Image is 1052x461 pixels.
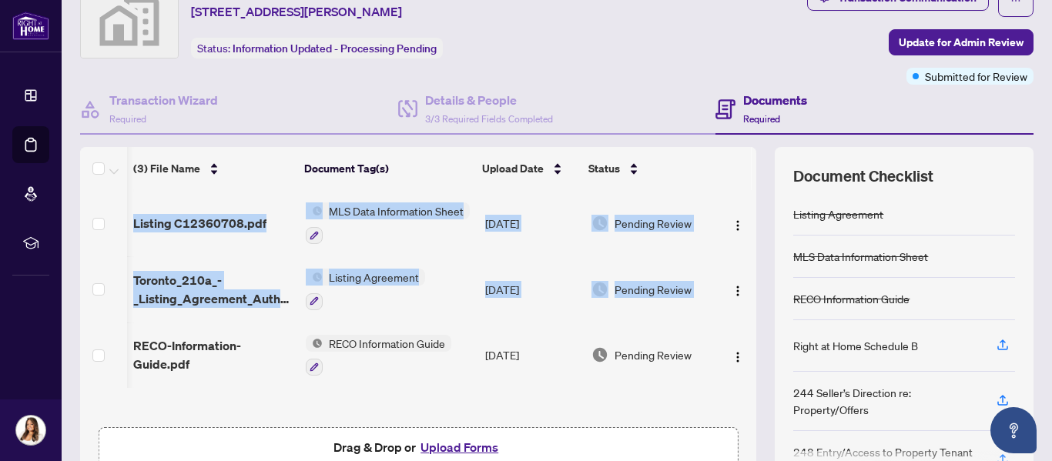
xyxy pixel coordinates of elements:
img: Logo [732,351,744,363]
button: Status IconRECO Information Guide [306,335,451,376]
span: Required [743,113,780,125]
div: 244 Seller’s Direction re: Property/Offers [793,384,978,418]
img: Status Icon [306,202,323,219]
div: Listing Agreement [793,205,883,222]
button: Open asap [990,407,1037,453]
img: Document Status [591,346,608,363]
div: Right at Home Schedule B [793,337,918,354]
img: Logo [732,285,744,297]
th: Document Tag(s) [298,147,476,190]
div: MLS Data Information Sheet [793,248,928,265]
th: Status [582,147,715,190]
button: Status IconMLS Data Information Sheet [306,202,470,244]
div: RECO Information Guide [793,290,910,307]
button: Upload Forms [416,437,503,457]
td: [DATE] [479,322,585,389]
span: 3/3 Required Fields Completed [425,113,553,125]
span: (3) File Name [133,160,200,177]
span: Document Checklist [793,165,933,187]
button: Update for Admin Review [889,29,1034,55]
button: Logo [725,342,750,367]
span: Status [588,160,620,177]
span: [STREET_ADDRESS][PERSON_NAME] [191,2,402,21]
td: [DATE] [479,190,585,256]
span: Upload Date [482,160,544,177]
h4: Details & People [425,91,553,109]
span: Pending Review [615,346,692,363]
span: Pending Review [615,281,692,298]
button: Status IconListing Agreement [306,269,425,310]
span: Required [109,113,146,125]
td: [DATE] [479,256,585,322]
div: Status: [191,38,443,58]
span: Toronto_210a_-_Listing_Agreement_Authority_to_Offer_for_Lease.pdf [133,271,293,308]
span: Submitted for Review [925,68,1027,85]
th: Upload Date [476,147,582,190]
img: Document Status [591,215,608,232]
span: Pending Review [615,215,692,232]
img: Status Icon [306,335,323,352]
img: logo [12,12,49,40]
span: RECO-Information-Guide.pdf [133,336,293,373]
img: Status Icon [306,269,323,286]
th: (3) File Name [127,147,299,190]
span: Listing C12360708.pdf [133,214,266,232]
button: Logo [725,277,750,302]
span: MLS Data Information Sheet [323,202,470,219]
span: RECO Information Guide [323,335,451,352]
span: Drag & Drop or [333,437,503,457]
span: Update for Admin Review [899,30,1024,55]
img: Document Status [591,281,608,298]
button: Logo [725,211,750,236]
img: Logo [732,219,744,232]
span: Information Updated - Processing Pending [233,42,437,55]
img: Profile Icon [16,416,45,445]
h4: Transaction Wizard [109,91,218,109]
h4: Documents [743,91,807,109]
span: Listing Agreement [323,269,425,286]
